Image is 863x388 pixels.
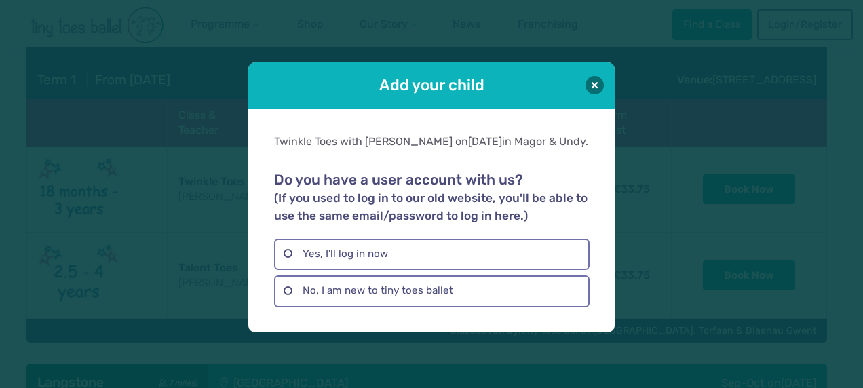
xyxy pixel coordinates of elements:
[274,239,589,270] label: Yes, I'll log in now
[468,135,502,148] span: [DATE]
[274,191,588,222] small: (If you used to log in to our old website, you'll be able to use the same email/password to log i...
[274,275,589,307] label: No, I am new to tiny toes ballet
[286,75,577,96] h1: Add your child
[274,172,589,225] h2: Do you have a user account with us?
[274,134,589,149] div: Twinkle Toes with [PERSON_NAME] on in Magor & Undy.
